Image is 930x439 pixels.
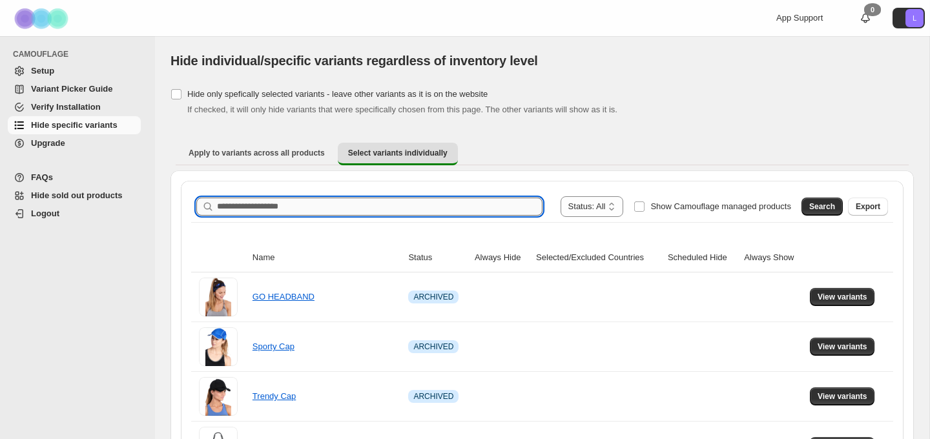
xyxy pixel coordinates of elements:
[8,134,141,152] a: Upgrade
[253,391,296,401] a: Trendy Cap
[8,62,141,80] a: Setup
[8,187,141,205] a: Hide sold out products
[8,205,141,223] a: Logout
[818,391,867,402] span: View variants
[8,116,141,134] a: Hide specific variants
[189,148,325,158] span: Apply to variants across all products
[664,243,740,272] th: Scheduled Hide
[864,3,881,16] div: 0
[848,198,888,216] button: Export
[810,338,875,356] button: View variants
[13,49,146,59] span: CAMOUFLAGE
[31,102,101,112] span: Verify Installation
[178,143,335,163] button: Apply to variants across all products
[913,14,916,22] text: L
[413,391,453,402] span: ARCHIVED
[859,12,872,25] a: 0
[253,292,315,301] a: GO HEADBAND
[404,243,471,272] th: Status
[31,66,54,76] span: Setup
[170,54,538,68] span: Hide individual/specific variants regardless of inventory level
[187,105,617,114] span: If checked, it will only hide variants that were specifically chosen from this page. The other va...
[31,209,59,218] span: Logout
[809,201,835,212] span: Search
[10,1,75,36] img: Camouflage
[740,243,806,272] th: Always Show
[810,288,875,306] button: View variants
[249,243,405,272] th: Name
[31,190,123,200] span: Hide sold out products
[31,138,65,148] span: Upgrade
[801,198,843,216] button: Search
[818,292,867,302] span: View variants
[810,387,875,405] button: View variants
[413,292,453,302] span: ARCHIVED
[338,143,458,165] button: Select variants individually
[187,89,488,99] span: Hide only spefically selected variants - leave other variants as it is on the website
[31,172,53,182] span: FAQs
[8,168,141,187] a: FAQs
[856,201,880,212] span: Export
[471,243,532,272] th: Always Hide
[893,8,925,28] button: Avatar with initials L
[776,13,823,23] span: App Support
[532,243,664,272] th: Selected/Excluded Countries
[31,120,118,130] span: Hide specific variants
[413,342,453,352] span: ARCHIVED
[253,342,294,351] a: Sporty Cap
[348,148,448,158] span: Select variants individually
[905,9,924,27] span: Avatar with initials L
[8,98,141,116] a: Verify Installation
[8,80,141,98] a: Variant Picker Guide
[650,201,791,211] span: Show Camouflage managed products
[818,342,867,352] span: View variants
[31,84,112,94] span: Variant Picker Guide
